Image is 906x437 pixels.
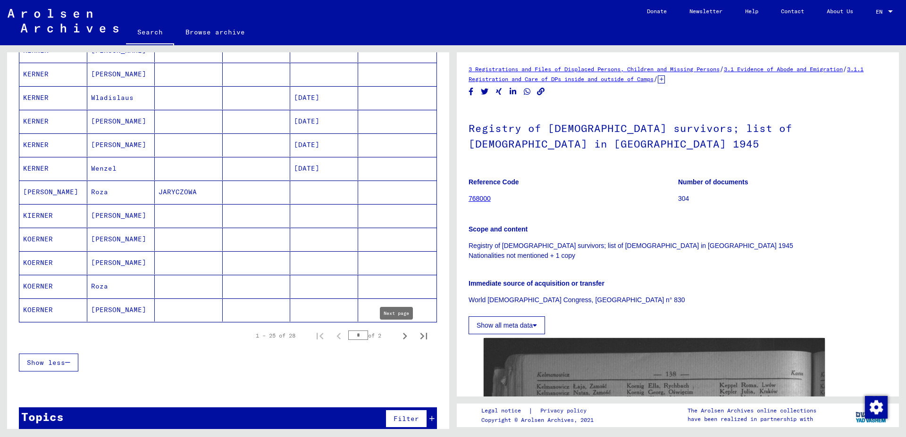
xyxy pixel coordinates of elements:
mat-cell: Roza [87,181,155,204]
b: Immediate source of acquisition or transfer [469,280,604,287]
img: yv_logo.png [854,403,889,427]
div: of 2 [348,331,395,340]
button: Show less [19,354,78,371]
button: Share on LinkedIn [508,86,518,98]
button: Share on Twitter [480,86,490,98]
mat-cell: KOERNER [19,298,87,322]
a: 768000 [469,195,491,202]
mat-cell: [PERSON_NAME] [87,110,155,133]
p: Registry of [DEMOGRAPHIC_DATA] survivors; list of [DEMOGRAPHIC_DATA] in [GEOGRAPHIC_DATA] 1945 Na... [469,241,887,261]
mat-cell: KOERNER [19,251,87,274]
mat-cell: [PERSON_NAME] [87,204,155,227]
mat-cell: Roza [87,275,155,298]
mat-cell: KERNER [19,110,87,133]
span: / [654,74,658,83]
b: Number of documents [678,178,748,186]
mat-cell: [PERSON_NAME] [87,133,155,157]
a: Browse archive [174,21,256,43]
mat-cell: [DATE] [290,133,358,157]
button: Copy link [536,86,546,98]
mat-cell: [DATE] [290,110,358,133]
p: World [DEMOGRAPHIC_DATA] Congress, [GEOGRAPHIC_DATA] n° 830 [469,295,887,305]
mat-cell: [PERSON_NAME] [87,63,155,86]
span: Filter [394,414,419,423]
span: / [843,65,847,73]
mat-cell: [PERSON_NAME] [87,228,155,251]
mat-cell: KERNER [19,133,87,157]
mat-cell: [DATE] [290,86,358,109]
span: EN [876,8,886,15]
button: First page [310,326,329,345]
p: Copyright © Arolsen Archives, 2021 [481,416,598,424]
img: Change consent [865,396,888,419]
mat-cell: [DATE] [290,157,358,180]
mat-cell: KERNER [19,63,87,86]
mat-cell: KERNER [19,86,87,109]
button: Next page [395,326,414,345]
mat-cell: KIERNER [19,204,87,227]
h1: Registry of [DEMOGRAPHIC_DATA] survivors; list of [DEMOGRAPHIC_DATA] in [GEOGRAPHIC_DATA] 1945 [469,107,887,164]
p: 304 [678,194,887,204]
a: 3 Registrations and Files of Displaced Persons, Children and Missing Persons [469,66,720,73]
button: Share on Xing [494,86,504,98]
mat-cell: [PERSON_NAME] [87,251,155,274]
a: Legal notice [481,406,528,416]
mat-cell: KERNER [19,157,87,180]
button: Last page [414,326,433,345]
p: The Arolsen Archives online collections [688,406,816,415]
button: Previous page [329,326,348,345]
b: Scope and content [469,225,528,233]
mat-cell: [PERSON_NAME] [87,298,155,322]
div: Topics [21,408,64,425]
a: Search [126,21,174,45]
mat-cell: KOERNER [19,228,87,251]
mat-cell: JARYCZOWA [155,181,223,204]
a: Privacy policy [533,406,598,416]
span: / [720,65,724,73]
a: 3.1 Evidence of Abode and Emigration [724,66,843,73]
mat-cell: Wladislaus [87,86,155,109]
button: Filter [386,410,427,428]
b: Reference Code [469,178,519,186]
button: Share on WhatsApp [522,86,532,98]
mat-cell: [PERSON_NAME] [19,181,87,204]
div: | [481,406,598,416]
button: Share on Facebook [466,86,476,98]
mat-cell: KOERNER [19,275,87,298]
button: Show all meta data [469,316,545,334]
mat-cell: Wenzel [87,157,155,180]
img: Arolsen_neg.svg [8,9,118,33]
p: have been realized in partnership with [688,415,816,423]
div: 1 – 25 of 28 [256,331,295,340]
span: Show less [27,358,65,367]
